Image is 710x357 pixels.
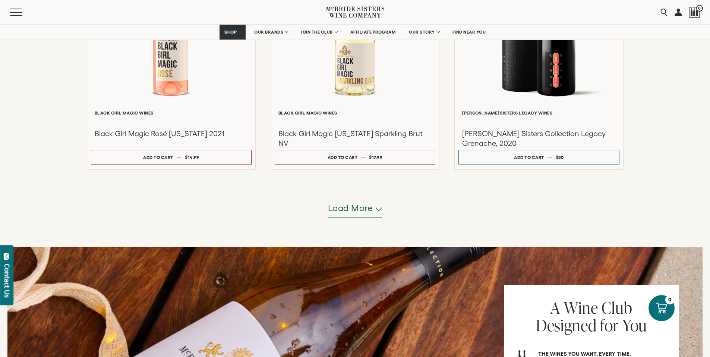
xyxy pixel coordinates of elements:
h3: Black Girl Magic Rosé [US_STATE] 2021 [95,129,248,138]
h3: Black Girl Magic [US_STATE] Sparkling Brut NV [278,129,432,148]
a: OUR STORY [404,25,444,40]
strong: The wines you want, every time. [538,351,631,357]
span: $17.99 [369,155,382,160]
span: Designed [536,314,597,336]
a: AFFILIATE PROGRAM [345,25,401,40]
div: Add to cart [143,152,173,163]
span: 0 [696,5,703,12]
a: FIND NEAR YOU [448,25,491,40]
div: Add to cart [328,152,358,163]
h6: [PERSON_NAME] Sisters Legacy Wines [462,110,615,115]
span: FIND NEAR YOU [452,29,486,35]
a: SHOP [220,25,246,40]
button: Add to cart $17.99 [275,150,435,165]
div: 0 [665,295,675,304]
div: Contact Us [3,264,11,298]
div: Add to cart [514,152,544,163]
button: Add to cart $80 [458,150,619,165]
span: You [622,314,647,336]
span: JOIN THE CLUB [301,29,333,35]
span: A [550,297,560,319]
button: Load more [328,200,382,217]
button: Add to cart $14.99 [91,150,252,165]
span: $80 [556,155,564,160]
span: AFFILIATE PROGRAM [350,29,396,35]
span: for [600,314,619,336]
span: $14.99 [185,155,199,160]
h3: [PERSON_NAME] Sisters Collection Legacy Grenache, 2020 [462,129,615,148]
h6: Black Girl Magic Wines [278,110,432,115]
span: SHOP [224,29,237,35]
h6: Black Girl Magic Wines [95,110,248,115]
span: OUR BRANDS [254,29,283,35]
a: OUR BRANDS [249,25,292,40]
span: Club [602,297,632,319]
span: Wine [564,297,598,319]
button: Mobile Menu Trigger [10,9,37,16]
span: Load more [328,202,373,214]
a: JOIN THE CLUB [296,25,342,40]
span: OUR STORY [409,29,435,35]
